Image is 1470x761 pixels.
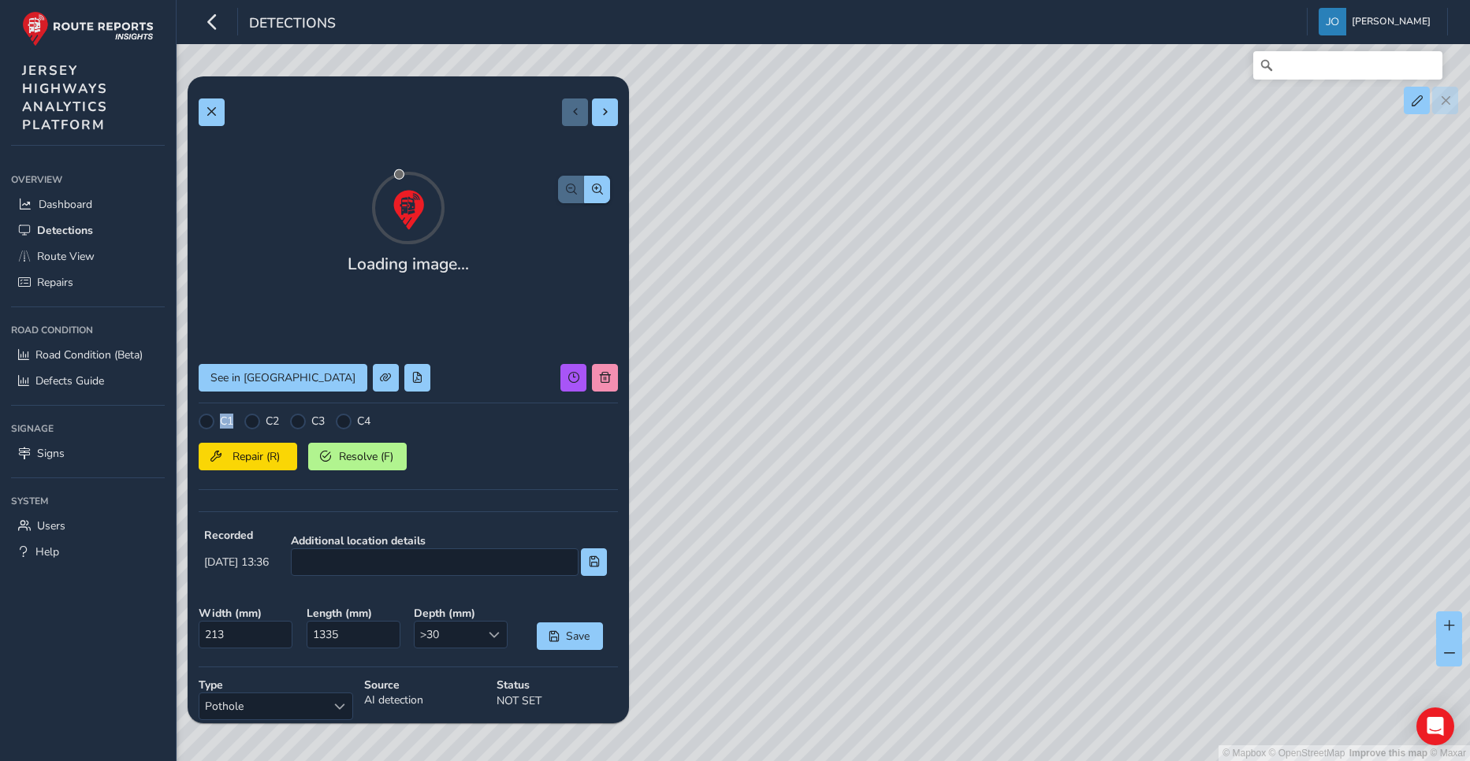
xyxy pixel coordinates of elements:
[357,414,370,429] label: C4
[37,249,95,264] span: Route View
[37,275,73,290] span: Repairs
[11,191,165,217] a: Dashboard
[11,217,165,243] a: Detections
[337,449,395,464] span: Resolve (F)
[210,370,355,385] span: See in [GEOGRAPHIC_DATA]
[35,373,104,388] span: Defects Guide
[11,243,165,269] a: Route View
[565,629,591,644] span: Save
[537,622,603,650] button: Save
[220,414,233,429] label: C1
[364,677,486,692] strong: Source
[11,513,165,539] a: Users
[266,414,279,429] label: C2
[35,347,143,362] span: Road Condition (Beta)
[415,622,481,648] span: >30
[497,692,618,709] p: NOT SET
[311,414,325,429] label: C3
[308,443,407,470] button: Resolve (F)
[22,61,108,134] span: JERSEY HIGHWAYS ANALYTICS PLATFORM
[204,555,269,570] span: [DATE] 13:36
[348,254,469,274] h4: Loading image...
[11,539,165,565] a: Help
[11,368,165,394] a: Defects Guide
[22,11,154,46] img: rr logo
[11,318,165,342] div: Road Condition
[249,13,336,35] span: Detections
[199,606,296,621] strong: Width ( mm )
[37,223,93,238] span: Detections
[35,544,59,559] span: Help
[1416,707,1454,745] div: Open Intercom Messenger
[1253,51,1442,80] input: Search
[11,342,165,368] a: Road Condition (Beta)
[414,606,511,621] strong: Depth ( mm )
[11,417,165,440] div: Signage
[359,672,491,726] div: AI detection
[11,489,165,513] div: System
[37,518,65,533] span: Users
[307,606,404,621] strong: Length ( mm )
[199,677,353,692] strong: Type
[11,168,165,191] div: Overview
[497,677,618,692] strong: Status
[11,269,165,295] a: Repairs
[1319,8,1436,35] button: [PERSON_NAME]
[39,197,92,212] span: Dashboard
[37,446,65,461] span: Signs
[1319,8,1346,35] img: diamond-layout
[408,720,623,761] div: [GEOGRAPHIC_DATA]
[199,443,297,470] button: Repair (R)
[11,440,165,466] a: Signs
[291,533,607,548] strong: Additional location details
[227,449,285,464] span: Repair (R)
[199,693,326,719] span: Pothole
[204,528,269,543] strong: Recorded
[199,364,367,392] button: See in Route View
[326,693,352,719] div: Select a type
[1352,8,1431,35] span: [PERSON_NAME]
[193,720,408,761] div: 40002353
